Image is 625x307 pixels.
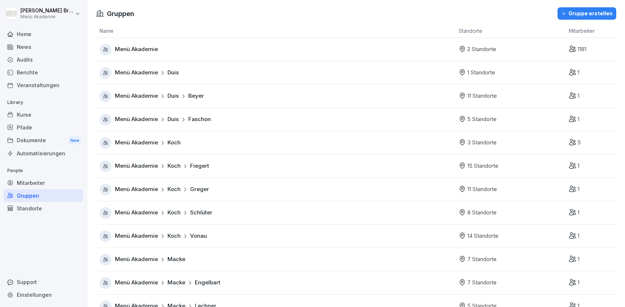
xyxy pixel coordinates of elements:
p: 1 [578,209,579,217]
span: Schlüter [190,209,212,217]
span: Menü Akademie [115,45,158,54]
span: Engelbart [195,279,220,287]
span: Fiegert [190,162,209,170]
span: Koch [167,209,181,217]
a: Pfade [4,121,83,134]
span: Koch [167,139,181,147]
div: New [69,136,81,145]
a: Menü AkademieDuisBeyer [100,90,455,102]
span: Greger [190,185,209,194]
a: News [4,40,83,53]
p: 5 [578,139,581,147]
span: Koch [167,162,181,170]
p: 15 Standorte [467,162,498,170]
p: 14 Standorte [467,232,498,240]
span: Menü Akademie [115,92,158,100]
p: People [4,165,83,176]
div: Gruppe erstellen [561,9,613,18]
button: Gruppe erstellen [558,7,616,20]
span: Faschon [188,115,211,124]
a: Menü AkademieKochGreger [100,184,455,195]
a: Standorte [4,202,83,215]
th: Mitarbeiter [565,24,616,38]
span: Menü Akademie [115,69,158,77]
p: 1 [578,92,579,100]
span: Menü Akademie [115,232,158,240]
a: Veranstaltungen [4,79,83,92]
span: Menü Akademie [115,115,158,124]
a: Menü AkademieDuis [100,67,455,79]
a: Audits [4,53,83,66]
p: 7 Standorte [467,255,497,264]
a: Mitarbeiter [4,176,83,189]
p: 2 Standorte [467,45,496,54]
span: Duis [167,69,179,77]
div: Support [4,276,83,288]
a: Menü AkademieKochFiegert [100,160,455,172]
span: Menü Akademie [115,255,158,264]
h1: Gruppen [107,9,134,19]
p: 1 [578,185,579,194]
a: Menü AkademieMackeEngelbart [100,277,455,289]
p: Library [4,97,83,108]
p: 1 Standorte [467,69,495,77]
p: 11 Standorte [467,185,497,194]
span: Menü Akademie [115,139,158,147]
a: Menü AkademieKochVonau [100,230,455,242]
a: Automatisierungen [4,147,83,160]
a: DokumenteNew [4,134,83,147]
p: 1181 [578,45,586,54]
p: 1 [578,69,579,77]
th: Standorte [455,24,565,38]
th: Name [96,24,455,38]
a: Home [4,28,83,40]
p: 1 [578,279,579,287]
a: Menü AkademieKochSchlüter [100,207,455,219]
p: 3 Standorte [467,139,497,147]
span: Macke [167,279,185,287]
p: 1 [578,162,579,170]
span: Macke [167,255,185,264]
span: Koch [167,232,181,240]
span: Menü Akademie [115,162,158,170]
a: Einstellungen [4,288,83,301]
span: Beyer [188,92,204,100]
span: Menü Akademie [115,209,158,217]
p: Menü Akademie [20,14,74,19]
a: Menü AkademieDuisFaschon [100,114,455,125]
p: 5 Standorte [467,115,497,124]
span: Duis [167,115,179,124]
a: Menü AkademieMacke [100,254,455,265]
div: Dokumente [4,134,83,147]
a: Menü Akademie [100,44,455,55]
p: 1 [578,255,579,264]
p: 8 Standorte [467,209,497,217]
p: 1 [578,232,579,240]
a: Menü AkademieKoch [100,137,455,149]
p: 1 [578,115,579,124]
p: [PERSON_NAME] Bruns [20,8,74,14]
p: 11 Standorte [467,92,497,100]
a: Berichte [4,66,83,79]
p: 7 Standorte [467,279,497,287]
span: Koch [167,185,181,194]
span: Vonau [190,232,207,240]
a: Kurse [4,108,83,121]
span: Menü Akademie [115,279,158,287]
span: Duis [167,92,179,100]
span: Menü Akademie [115,185,158,194]
a: Gruppen [4,189,83,202]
